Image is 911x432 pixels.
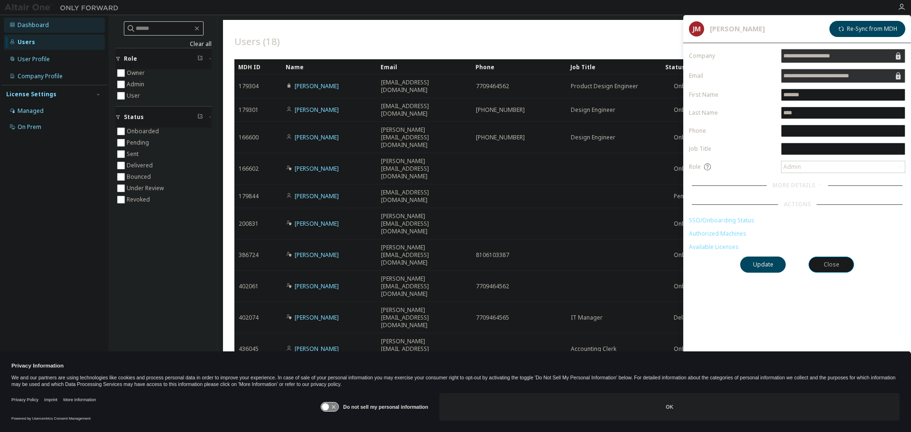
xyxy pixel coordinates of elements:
label: Pending [127,137,151,148]
span: Onboarded [674,251,706,259]
span: Status [124,113,144,121]
span: 402074 [239,314,259,322]
label: Sent [127,148,140,160]
span: Users (18) [234,35,280,48]
label: Under Review [127,183,166,194]
span: [PERSON_NAME][EMAIL_ADDRESS][DOMAIN_NAME] [381,244,467,267]
div: Admin [781,161,905,173]
span: Clear filter [197,113,203,121]
span: Onboarded [674,165,706,173]
span: [PERSON_NAME][EMAIL_ADDRESS][DOMAIN_NAME] [381,306,467,329]
label: Phone [689,127,775,135]
span: Product Design Engineer [571,83,638,90]
span: 179301 [239,106,259,114]
a: [PERSON_NAME] [295,282,339,290]
a: [PERSON_NAME] [295,251,339,259]
div: Job Title [570,59,658,74]
a: SSO/Onboarding Status [689,217,905,224]
a: [PERSON_NAME] [295,192,339,200]
label: Last Name [689,109,775,117]
button: Re-Sync from MDH [829,21,905,37]
div: Users [18,38,35,46]
button: Close [809,257,854,273]
div: Dashboard [18,21,49,29]
span: 200831 [239,220,259,228]
span: 166600 [239,134,259,141]
span: 386724 [239,251,259,259]
label: Delivered [127,160,155,171]
a: Clear all [115,40,212,48]
label: First Name [689,91,775,99]
label: Owner [127,67,147,79]
span: [PERSON_NAME][EMAIL_ADDRESS][DOMAIN_NAME] [381,126,467,149]
div: Managed [18,107,44,115]
span: 7709464565 [476,314,509,322]
span: Design Engineer [571,106,615,114]
span: [EMAIL_ADDRESS][DOMAIN_NAME] [381,102,467,118]
a: [PERSON_NAME] [295,133,339,141]
label: Job Title [689,145,775,153]
span: 166602 [239,165,259,173]
div: [PERSON_NAME] [710,25,765,33]
span: Design Engineer [571,134,615,141]
span: Onboarded [674,345,706,353]
a: Available Licenses [689,243,905,251]
span: Accounting Clerk [571,345,616,353]
div: Email [381,59,468,74]
span: [PHONE_NUMBER] [476,106,525,114]
span: 7709464562 [476,83,509,90]
a: Authorized Machines [689,230,905,238]
a: [PERSON_NAME] [295,313,339,322]
div: Company Profile [18,73,63,80]
div: Admin [782,162,802,172]
span: Clear filter [197,55,203,63]
div: Phone [475,59,563,74]
span: IT Manager [571,314,603,322]
span: 179304 [239,83,259,90]
button: Status [115,107,212,128]
div: Actions [784,201,811,208]
span: 436045 [239,345,259,353]
span: [PHONE_NUMBER] [476,134,525,141]
span: [PERSON_NAME][EMAIL_ADDRESS][DOMAIN_NAME] [381,157,467,180]
div: JM [689,21,704,37]
a: [PERSON_NAME] [295,106,339,114]
span: Pending [674,192,696,200]
span: 402061 [239,283,259,290]
a: [PERSON_NAME] [295,220,339,228]
img: Altair One [5,3,123,12]
button: Role [115,48,212,69]
label: Admin [127,79,146,90]
label: Email [689,72,775,80]
span: 179844 [239,193,259,200]
span: Onboarded [674,220,706,228]
label: Onboarded [127,126,161,137]
span: [EMAIL_ADDRESS][DOMAIN_NAME] [381,79,467,94]
div: License Settings [6,91,56,98]
label: Company [689,52,775,60]
div: User Profile [18,55,50,63]
div: Name [286,59,373,74]
span: More Details [772,181,815,189]
div: Status [665,59,846,74]
div: MDH ID [238,59,278,74]
label: Revoked [127,194,152,205]
label: Bounced [127,171,153,183]
span: Delivered [674,313,700,322]
label: User [127,90,142,101]
a: [PERSON_NAME] [295,165,339,173]
span: [PERSON_NAME][EMAIL_ADDRESS][DOMAIN_NAME] [381,212,467,235]
span: Onboarded [674,82,706,90]
span: 8106103387 [476,251,509,259]
span: 7709464562 [476,283,509,290]
button: Update [740,257,786,273]
span: Onboarded [674,106,706,114]
span: Role [124,55,137,63]
span: [EMAIL_ADDRESS][DOMAIN_NAME] [381,189,467,204]
div: On Prem [18,123,41,131]
span: Onboarded [674,282,706,290]
a: [PERSON_NAME] [295,82,339,90]
span: Onboarded [674,133,706,141]
span: [PERSON_NAME][EMAIL_ADDRESS][DOMAIN_NAME] [381,275,467,298]
span: Role [689,163,701,171]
